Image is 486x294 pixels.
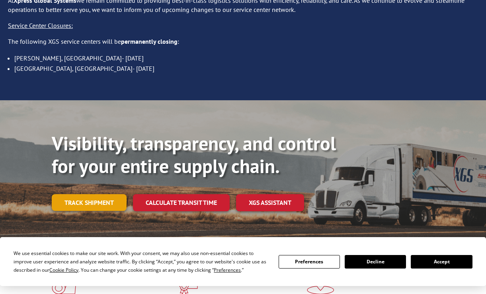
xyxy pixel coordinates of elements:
a: Track shipment [52,194,127,211]
span: Preferences [214,267,241,273]
a: XGS ASSISTANT [236,194,304,211]
li: [PERSON_NAME], [GEOGRAPHIC_DATA]- [DATE] [14,53,478,63]
li: [GEOGRAPHIC_DATA], [GEOGRAPHIC_DATA]- [DATE] [14,63,478,74]
button: Accept [411,255,472,269]
strong: permanently closing [121,37,178,45]
p: The following XGS service centers will be : [8,37,478,53]
b: Visibility, transparency, and control for your entire supply chain. [52,131,336,179]
button: Preferences [279,255,340,269]
u: Service Center Closures: [8,21,73,29]
button: Decline [345,255,406,269]
div: We use essential cookies to make our site work. With your consent, we may also use non-essential ... [14,249,269,274]
span: Cookie Policy [49,267,78,273]
a: Calculate transit time [133,194,230,211]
